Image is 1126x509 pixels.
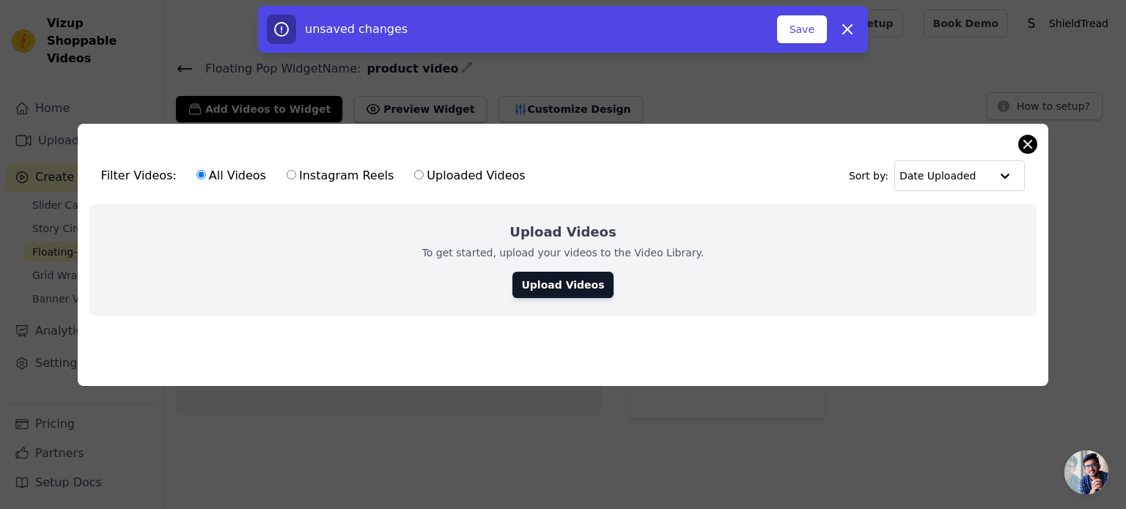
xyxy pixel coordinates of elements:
label: Instagram Reels [286,166,394,185]
a: Open chat [1064,450,1108,494]
h2: Upload Videos [509,222,616,242]
label: All Videos [196,166,267,185]
span: unsaved changes [305,22,408,36]
button: Close modal [1019,135,1037,153]
div: Filter Videos: [101,159,534,193]
p: To get started, upload your videos to the Video Library. [422,245,704,260]
label: Uploaded Videos [413,166,526,185]
a: Upload Videos [512,272,613,298]
div: Sort by: [849,160,1026,191]
button: Save [777,15,827,43]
